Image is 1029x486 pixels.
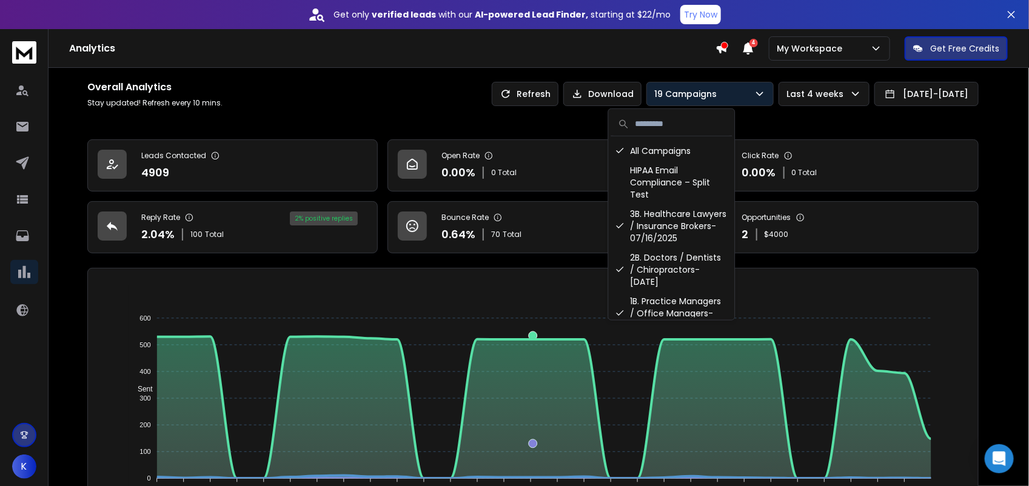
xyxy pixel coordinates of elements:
p: Stay updated! Refresh every 10 mins. [87,98,223,108]
p: Get Free Credits [930,42,999,55]
div: 1B. Practice Managers / Office Managers-07/16/2025 [611,291,732,335]
div: HIPAA Email Compliance – Split Test [611,161,732,204]
p: Reply Rate [141,213,180,222]
tspan: 400 [139,368,150,375]
p: 0.64 % [441,226,475,243]
span: Total [503,230,521,239]
tspan: 300 [139,394,150,402]
p: 2.04 % [141,226,175,243]
strong: verified leads [372,8,436,21]
h1: Overall Analytics [87,80,223,95]
p: Try Now [684,8,717,21]
div: 2B. Doctors / Dentists / Chiropractors- [DATE] [611,248,732,291]
p: Last 4 weeks [786,88,848,100]
p: 19 Campaigns [654,88,722,100]
p: 4909 [141,164,169,181]
p: Opportunities [742,213,791,222]
p: $ 4000 [765,230,789,239]
p: 2 [742,226,749,243]
p: Click Rate [742,151,779,161]
tspan: 500 [139,341,150,348]
p: Open Rate [441,151,480,161]
p: Bounce Rate [441,213,489,222]
strong: AI-powered Lead Finder, [475,8,588,21]
h1: Analytics [69,41,716,56]
tspan: 600 [139,315,150,322]
span: 100 [190,230,203,239]
span: 70 [491,230,500,239]
p: 0.00 % [441,164,475,181]
span: Sent [129,385,153,393]
p: Leads Contacted [141,151,206,161]
tspan: 100 [139,448,150,455]
tspan: 200 [139,421,150,428]
div: Open Intercom Messenger [985,444,1014,473]
span: Total [205,230,224,239]
span: 4 [749,39,758,47]
tspan: 0 [147,474,151,482]
p: Download [588,88,634,100]
div: All Campaigns [611,141,732,161]
p: 0 Total [792,168,817,178]
button: [DATE]-[DATE] [874,82,979,106]
span: K [12,454,36,479]
p: 0.00 % [742,164,776,181]
p: My Workspace [777,42,847,55]
p: Get only with our starting at $22/mo [334,8,671,21]
div: 3B. Healthcare Lawyers / Insurance Brokers-07/16/2025 [611,204,732,248]
p: 0 Total [491,168,517,178]
p: Refresh [517,88,551,100]
img: logo [12,41,36,64]
div: 2 % positive replies [290,211,358,225]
